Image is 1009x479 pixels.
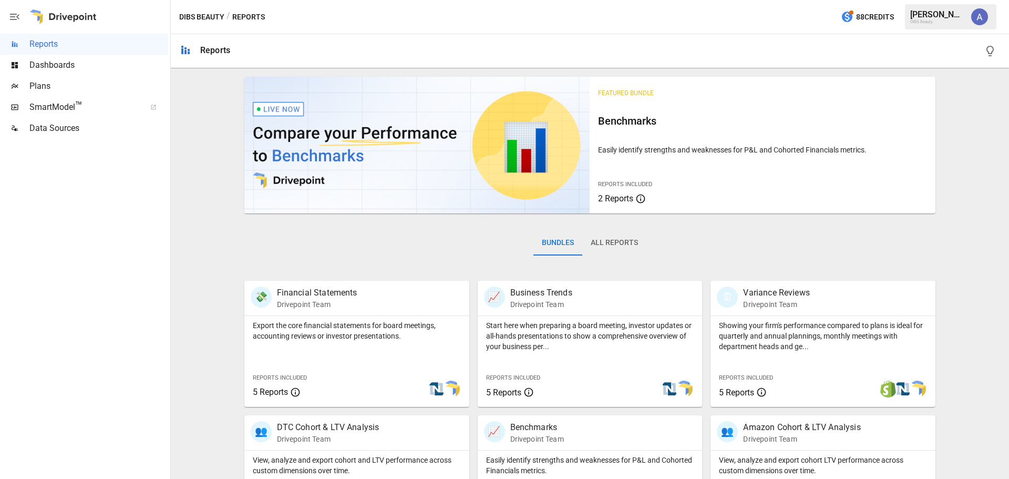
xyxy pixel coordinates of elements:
[910,19,965,24] div: DIBS Beauty
[244,77,590,213] img: video thumbnail
[277,299,357,310] p: Drivepoint Team
[717,421,738,442] div: 👥
[598,181,652,188] span: Reports Included
[253,320,461,341] p: Export the core financial statements for board meetings, accounting reviews or investor presentat...
[894,381,911,398] img: netsuite
[29,59,168,72] span: Dashboards
[910,9,965,19] div: [PERSON_NAME]
[29,122,168,135] span: Data Sources
[253,387,288,397] span: 5 Reports
[226,11,230,24] div: /
[486,388,521,398] span: 5 Reports
[598,193,633,203] span: 2 Reports
[443,381,460,398] img: smart model
[253,455,461,476] p: View, analyze and export cohort and LTV performance across custom dimensions over time.
[909,381,926,398] img: smart model
[75,99,83,113] span: ™
[582,230,646,256] button: All Reports
[486,455,694,476] p: Easily identify strengths and weaknesses for P&L and Cohorted Financials metrics.
[277,434,379,444] p: Drivepoint Team
[428,381,445,398] img: netsuite
[880,381,897,398] img: shopify
[598,145,927,155] p: Easily identify strengths and weaknesses for P&L and Cohorted Financials metrics.
[29,38,168,50] span: Reports
[719,388,754,398] span: 5 Reports
[29,80,168,93] span: Plans
[743,299,809,310] p: Drivepoint Team
[743,287,809,299] p: Variance Reviews
[29,101,139,114] span: SmartModel
[484,287,505,308] div: 📈
[510,299,572,310] p: Drivepoint Team
[486,374,540,381] span: Reports Included
[856,11,894,24] span: 88 Credits
[965,2,994,32] button: Alex Knight
[719,455,927,476] p: View, analyze and export cohort LTV performance across custom dimensions over time.
[719,320,927,352] p: Showing your firm's performance compared to plans is ideal for quarterly and annual plannings, mo...
[253,374,307,381] span: Reports Included
[277,287,357,299] p: Financial Statements
[837,7,898,27] button: 88Credits
[719,374,773,381] span: Reports Included
[251,421,272,442] div: 👥
[598,113,927,129] h6: Benchmarks
[598,89,654,97] span: Featured Bundle
[533,230,582,256] button: Bundles
[484,421,505,442] div: 📈
[743,421,860,434] p: Amazon Cohort & LTV Analysis
[661,381,678,398] img: netsuite
[251,287,272,308] div: 💸
[277,421,379,434] p: DTC Cohort & LTV Analysis
[486,320,694,352] p: Start here when preparing a board meeting, investor updates or all-hands presentations to show a ...
[179,11,224,24] button: DIBS Beauty
[971,8,988,25] img: Alex Knight
[717,287,738,308] div: 🗓
[200,45,230,55] div: Reports
[743,434,860,444] p: Drivepoint Team
[510,421,564,434] p: Benchmarks
[676,381,693,398] img: smart model
[510,287,572,299] p: Business Trends
[510,434,564,444] p: Drivepoint Team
